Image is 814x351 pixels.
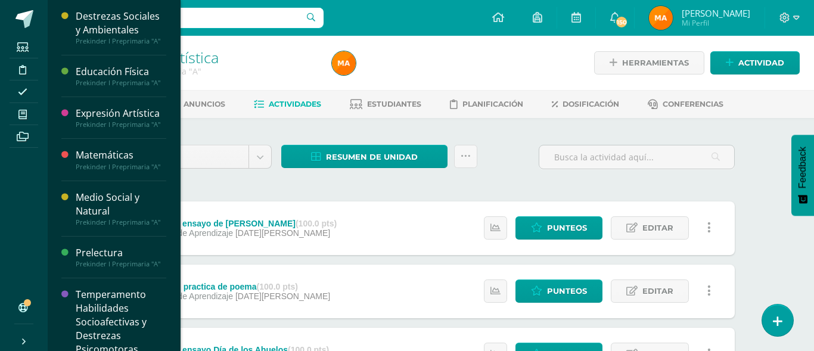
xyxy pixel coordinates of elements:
[167,95,225,114] a: Anuncios
[547,217,587,239] span: Punteos
[76,120,166,129] div: Prekinder I Preprimaria "A"
[515,279,602,303] a: Punteos
[594,51,704,74] a: Herramientas
[648,95,723,114] a: Conferencias
[710,51,800,74] a: Actividad
[663,100,723,108] span: Conferencias
[350,95,421,114] a: Estudiantes
[76,107,166,129] a: Expresión ArtísticaPrekinder I Preprimaria "A"
[141,228,233,238] span: Sesiones de Aprendizaje
[254,95,321,114] a: Actividades
[184,100,225,108] span: Anuncios
[269,100,321,108] span: Actividades
[235,228,330,238] span: [DATE][PERSON_NAME]
[93,66,318,77] div: Prekinder I Preprimaria 'A'
[141,282,330,291] div: PINTURA: practica de poema
[76,246,166,268] a: PrelecturaPrekinder I Preprimaria "A"
[797,147,808,188] span: Feedback
[141,291,233,301] span: Sesiones de Aprendizaje
[235,291,330,301] span: [DATE][PERSON_NAME]
[76,218,166,226] div: Prekinder I Preprimaria "A"
[515,216,602,240] a: Punteos
[332,51,356,75] img: 457669d3d2726916090ab4ac0b5a95ca.png
[450,95,523,114] a: Planificación
[682,18,750,28] span: Mi Perfil
[76,163,166,171] div: Prekinder I Preprimaria "A"
[281,145,448,168] a: Resumen de unidad
[642,280,673,302] span: Editar
[76,65,166,87] a: Educación FísicaPrekinder I Preprimaria "A"
[76,107,166,120] div: Expresión Artística
[367,100,421,108] span: Estudiantes
[615,15,628,29] span: 150
[76,191,166,218] div: Medio Social y Natural
[76,260,166,268] div: Prekinder I Preprimaria "A"
[141,219,337,228] div: RONDAS: ensayo de [PERSON_NAME]
[76,246,166,260] div: Prelectura
[552,95,619,114] a: Dosificación
[642,217,673,239] span: Editar
[563,100,619,108] span: Dosificación
[76,191,166,226] a: Medio Social y NaturalPrekinder I Preprimaria "A"
[326,146,418,168] span: Resumen de unidad
[738,52,784,74] span: Actividad
[257,282,298,291] strong: (100.0 pts)
[136,145,240,168] span: Unidad 3
[55,8,324,28] input: Busca un usuario...
[93,49,318,66] h1: Expresión Artística
[128,145,271,168] a: Unidad 3
[791,135,814,216] button: Feedback - Mostrar encuesta
[296,219,337,228] strong: (100.0 pts)
[682,7,750,19] span: [PERSON_NAME]
[462,100,523,108] span: Planificación
[76,10,166,45] a: Destrezas Sociales y AmbientalesPrekinder I Preprimaria "A"
[622,52,689,74] span: Herramientas
[76,79,166,87] div: Prekinder I Preprimaria "A"
[76,148,166,170] a: MatemáticasPrekinder I Preprimaria "A"
[76,148,166,162] div: Matemáticas
[547,280,587,302] span: Punteos
[76,65,166,79] div: Educación Física
[539,145,734,169] input: Busca la actividad aquí...
[76,10,166,37] div: Destrezas Sociales y Ambientales
[649,6,673,30] img: 457669d3d2726916090ab4ac0b5a95ca.png
[76,37,166,45] div: Prekinder I Preprimaria "A"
